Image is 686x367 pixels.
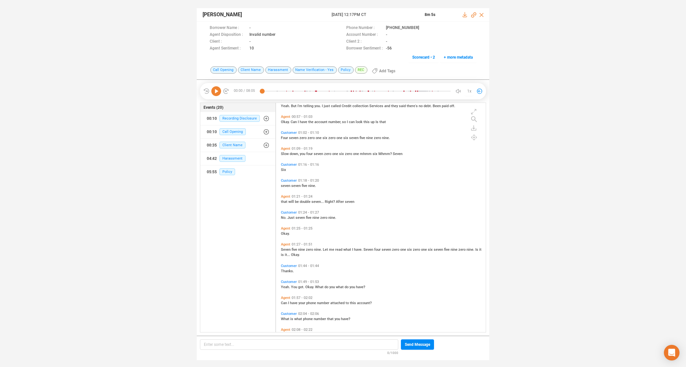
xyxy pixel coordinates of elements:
[345,285,350,289] span: do
[297,210,320,215] span: 01:24 - 01:27
[349,120,356,124] span: can
[433,104,442,108] span: Been
[306,216,312,220] span: five
[346,45,383,52] span: Borrower Sentiment :
[434,247,444,252] span: seven
[444,52,473,63] span: + more metadata
[336,200,345,204] span: After
[281,264,297,268] span: Customer
[281,178,297,183] span: Customer
[281,210,297,215] span: Customer
[391,104,399,108] span: they
[207,153,217,164] div: 04:42
[281,232,290,236] span: Okay.
[315,285,324,289] span: What
[386,25,419,32] span: [PHONE_NUMBER]
[229,86,262,96] span: 00:00 / 08:05
[219,155,245,162] span: Harassment
[299,136,308,140] span: zero
[369,104,384,108] span: Services
[303,104,314,108] span: telling
[207,113,217,124] div: 00:10
[354,247,363,252] span: have.
[368,66,399,76] button: Add Tags
[346,32,383,38] span: Account Number :
[356,120,363,124] span: look
[392,247,400,252] span: zero
[324,104,331,108] span: just
[317,301,330,305] span: number
[292,247,298,252] span: five
[298,285,305,289] span: got.
[297,162,320,167] span: 01:16 - 01:16
[287,216,296,220] span: Just
[346,38,383,45] span: Client 2 :
[210,25,246,32] span: Borrower Name :
[207,140,217,150] div: 00:35
[290,328,314,332] span: 02:08 - 02:22
[393,152,402,156] span: Seven
[413,247,421,252] span: zero
[363,247,374,252] span: Seven
[281,296,290,300] span: Agent
[458,247,467,252] span: zero
[296,216,306,220] span: seven
[332,152,339,156] span: one
[386,38,387,45] span: -
[442,104,450,108] span: paid
[210,32,246,38] span: Agent Disposition :
[281,312,297,316] span: Customer
[249,25,251,32] span: -
[371,120,376,124] span: up
[290,301,298,305] span: have
[386,45,392,52] span: -56
[279,105,486,332] div: grid
[281,269,294,273] span: Thanks.
[219,115,260,122] span: Recording Disclosure
[281,253,285,257] span: is
[302,184,308,188] span: five
[210,45,246,52] span: Agent Sentiment :
[288,200,295,204] span: will
[291,285,298,289] span: You
[387,350,398,355] span: 0/1000
[238,66,264,74] span: Client Name
[281,226,290,231] span: Agent
[207,167,217,177] div: 05:55
[290,147,314,151] span: 01:09 - 01:19
[314,104,322,108] span: you.
[343,136,349,140] span: six
[363,120,371,124] span: this
[249,38,251,45] span: -
[386,32,387,38] span: -
[281,162,297,167] span: Customer
[323,136,328,140] span: six
[295,200,300,204] span: be
[374,136,382,140] span: zero
[281,317,290,321] span: What
[281,104,291,108] span: Yeah.
[347,120,349,124] span: I
[401,339,434,350] button: Send Message
[300,120,308,124] span: have
[328,136,336,140] span: zero
[353,152,360,156] span: one
[290,296,314,300] span: 01:57 - 02:02
[339,152,345,156] span: six
[290,115,314,119] span: 00:57 - 01:03
[327,317,335,321] span: that
[345,152,353,156] span: zero
[405,339,430,350] span: Send Message
[297,131,320,135] span: 01:02 - 01:10
[308,136,316,140] span: zero
[281,328,290,332] span: Agent
[291,253,300,257] span: Okay.
[328,216,336,220] span: nine.
[300,152,306,156] span: you
[290,317,294,321] span: is
[219,168,235,175] span: Policy
[409,52,439,63] button: Scorecard • 2
[475,247,479,252] span: Is
[281,216,287,220] span: No.
[664,345,679,360] div: Open Intercom Messenger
